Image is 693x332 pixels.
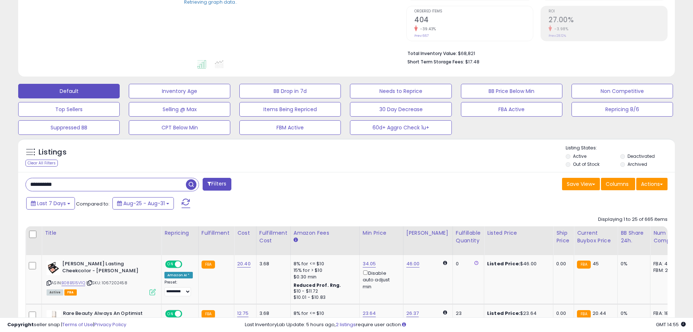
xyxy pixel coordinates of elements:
span: ON [166,261,175,267]
button: Last 7 Days [26,197,75,210]
div: FBM: 2 [653,267,677,274]
div: Cost [237,229,253,237]
small: FBA [577,261,590,269]
div: 0.00 [556,310,568,317]
button: BB Drop in 7d [239,84,341,98]
div: ASIN: [47,261,156,294]
div: $23.64 [487,310,547,317]
div: $0.30 min [294,274,354,280]
label: Deactivated [628,153,655,159]
button: Suppressed BB [18,120,120,135]
span: 2025-09-8 14:55 GMT [656,321,686,328]
button: Needs to Reprice [350,84,451,98]
div: $10.01 - $10.83 [294,294,354,301]
li: $68,821 [407,48,662,57]
h5: Listings [39,147,67,157]
button: CPT Below Min [129,120,230,135]
a: 26.37 [406,310,419,317]
span: Last 7 Days [37,200,66,207]
button: Non Competitive [571,84,673,98]
span: Ordered Items [414,9,533,13]
a: 34.05 [363,260,376,267]
button: FBM Active [239,120,341,135]
div: Current Buybox Price [577,229,614,245]
span: | SKU: 1067202458 [86,280,127,286]
h2: 27.00% [549,16,667,26]
div: 3.68 [259,261,285,267]
span: 45 [593,260,599,267]
span: Compared to: [76,200,109,207]
span: Columns [606,180,629,188]
p: Listing States: [566,145,675,152]
div: Fulfillable Quantity [456,229,481,245]
button: Repricing 8/6 [571,102,673,117]
button: FBA Active [461,102,562,117]
small: FBA [202,310,215,318]
div: 15% for > $10 [294,267,354,274]
div: Num of Comp. [653,229,680,245]
div: 8% for <= $10 [294,261,354,267]
button: Inventory Age [129,84,230,98]
a: 20.40 [237,260,251,267]
a: B08B515V1Q [61,280,85,286]
div: $10 - $11.72 [294,288,354,294]
button: Default [18,84,120,98]
button: Selling @ Max [129,102,230,117]
small: FBA [202,261,215,269]
button: Actions [636,178,668,190]
a: 2 listings [336,321,356,328]
small: -39.43% [418,26,436,32]
b: [PERSON_NAME] Lasting Cheekcolor - [PERSON_NAME] [62,261,151,276]
div: 0% [621,310,645,317]
button: Top Sellers [18,102,120,117]
small: FBA [577,310,590,318]
a: Terms of Use [62,321,93,328]
div: 0.00 [556,261,568,267]
b: Short Term Storage Fees: [407,59,464,65]
b: Listed Price: [487,310,520,317]
div: [PERSON_NAME] [406,229,450,237]
div: Clear All Filters [25,160,58,167]
button: 30 Day Decrease [350,102,451,117]
div: 0 [456,261,478,267]
div: FBA: 4 [653,261,677,267]
div: 23 [456,310,478,317]
div: FBA: 18 [653,310,677,317]
button: Filters [203,178,231,191]
button: Save View [562,178,600,190]
button: Items Being Repriced [239,102,341,117]
button: 60d+ Aggro Check 1u+ [350,120,451,135]
button: Columns [601,178,635,190]
div: Fulfillment Cost [259,229,287,245]
div: Ship Price [556,229,571,245]
small: Prev: 667 [414,34,429,38]
a: 12.75 [237,310,248,317]
div: $46.00 [487,261,547,267]
div: Fulfillment [202,229,231,237]
span: FBA [64,289,77,296]
div: Last InventoryLab Update: 5 hours ago, require user action. [245,321,686,328]
small: Amazon Fees. [294,237,298,243]
div: 0% [621,261,645,267]
div: Min Price [363,229,400,237]
b: Total Inventory Value: [407,50,457,56]
button: BB Price Below Min [461,84,562,98]
span: Aug-25 - Aug-31 [123,200,165,207]
strong: Copyright [7,321,34,328]
b: Reduced Prof. Rng. [294,282,341,288]
div: Preset: [164,280,193,296]
label: Archived [628,161,647,167]
span: 20.44 [593,310,606,317]
b: Listed Price: [487,260,520,267]
h2: 404 [414,16,533,26]
img: 41vZ3f1vcUL._SL40_.jpg [47,261,60,275]
div: Title [45,229,158,237]
div: Listed Price [487,229,550,237]
small: Prev: 28.12% [549,34,566,38]
div: Repricing [164,229,195,237]
div: BB Share 24h. [621,229,647,245]
img: 21+q6-T7YnL._SL40_.jpg [47,310,61,325]
small: -3.98% [552,26,568,32]
div: Disable auto adjust min [363,269,398,290]
div: Amazon AI * [164,272,193,278]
